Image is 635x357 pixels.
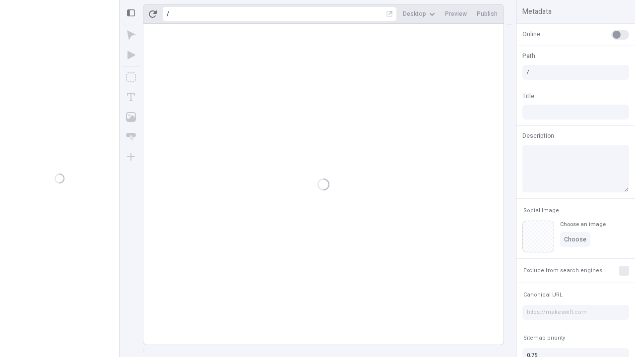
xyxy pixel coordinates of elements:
span: Path [522,52,535,60]
span: Exclude from search engines [523,267,602,274]
button: Sitemap priority [521,332,567,344]
span: Social Image [523,207,559,214]
span: Publish [477,10,498,18]
button: Box [122,68,140,86]
span: Canonical URL [523,291,563,298]
span: Title [522,92,534,101]
span: Sitemap priority [523,334,565,342]
button: Desktop [399,6,439,21]
button: Preview [441,6,471,21]
button: Exclude from search engines [521,265,604,277]
button: Publish [473,6,502,21]
span: Choose [564,236,586,243]
button: Social Image [521,205,561,217]
div: Choose an image [560,221,606,228]
button: Image [122,108,140,126]
button: Button [122,128,140,146]
div: / [167,10,169,18]
button: Canonical URL [521,289,565,301]
input: https://makeswift.com [522,305,629,320]
span: Description [522,131,554,140]
span: Online [522,30,540,39]
span: Desktop [403,10,426,18]
span: Preview [445,10,467,18]
button: Choose [560,232,590,247]
button: Text [122,88,140,106]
